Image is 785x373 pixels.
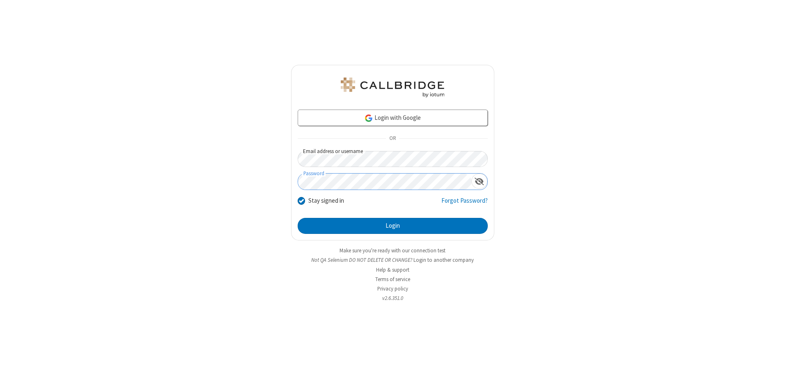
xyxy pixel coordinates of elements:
div: Show password [471,174,487,189]
button: Login to another company [413,256,474,264]
a: Login with Google [298,110,488,126]
a: Make sure you're ready with our connection test [340,247,445,254]
a: Help & support [376,266,409,273]
input: Email address or username [298,151,488,167]
label: Stay signed in [308,196,344,206]
input: Password [298,174,471,190]
a: Terms of service [375,276,410,283]
button: Login [298,218,488,234]
li: v2.6.351.0 [291,294,494,302]
li: Not QA Selenium DO NOT DELETE OR CHANGE? [291,256,494,264]
img: google-icon.png [364,114,373,123]
a: Privacy policy [377,285,408,292]
img: QA Selenium DO NOT DELETE OR CHANGE [339,78,446,97]
span: OR [386,133,399,144]
a: Forgot Password? [441,196,488,212]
